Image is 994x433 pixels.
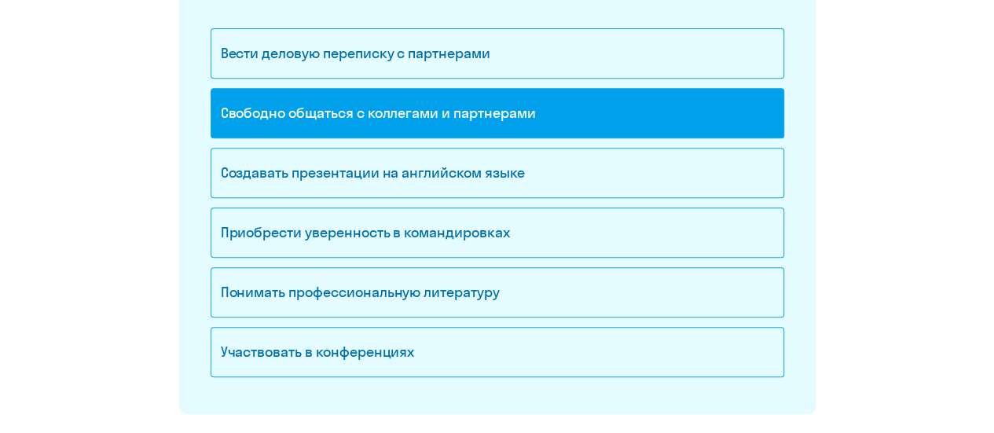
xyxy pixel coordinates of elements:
div: Приобрести уверенность в командировках [211,207,784,258]
div: Вести деловую переписку с партнерами [211,28,784,79]
div: Понимать профессиональную литературу [211,267,784,317]
div: Создавать презентации на английском языке [211,148,784,198]
div: Свободно общаться с коллегами и партнерами [211,88,784,138]
div: Участвовать в конференциях [211,327,784,377]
